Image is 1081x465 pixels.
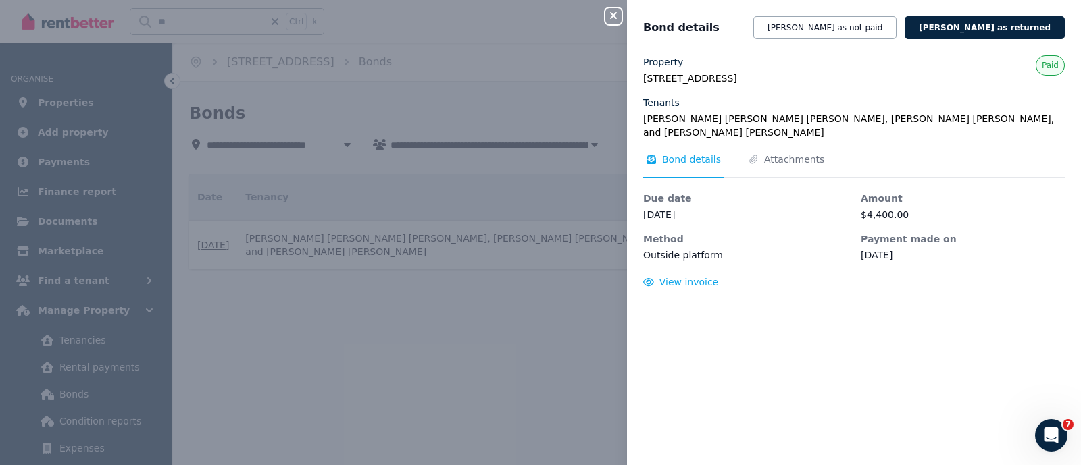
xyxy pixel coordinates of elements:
legend: [PERSON_NAME] [PERSON_NAME] [PERSON_NAME], [PERSON_NAME] [PERSON_NAME], and [PERSON_NAME] [PERSON... [643,112,1065,139]
dd: $4,400.00 [861,208,1065,221]
nav: Tabs [643,153,1065,178]
legend: [STREET_ADDRESS] [643,72,1065,85]
button: [PERSON_NAME] as not paid [753,16,897,39]
span: Bond details [662,153,721,166]
dt: Method [643,232,847,246]
button: View invoice [643,275,718,289]
dd: [DATE] [643,208,847,221]
span: View invoice [659,277,719,288]
dt: Due date [643,192,847,205]
dt: Payment made on [861,232,1065,246]
dd: Outside platform [643,248,847,262]
label: Tenants [643,96,680,109]
span: Attachments [764,153,824,166]
dd: [DATE] [861,248,1065,262]
span: Bond details [643,20,720,36]
label: Property [643,55,683,69]
span: Paid [1042,60,1059,71]
button: [PERSON_NAME] as returned [905,16,1065,39]
dt: Amount [861,192,1065,205]
iframe: Intercom live chat [1035,419,1067,452]
span: 7 [1063,419,1074,430]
